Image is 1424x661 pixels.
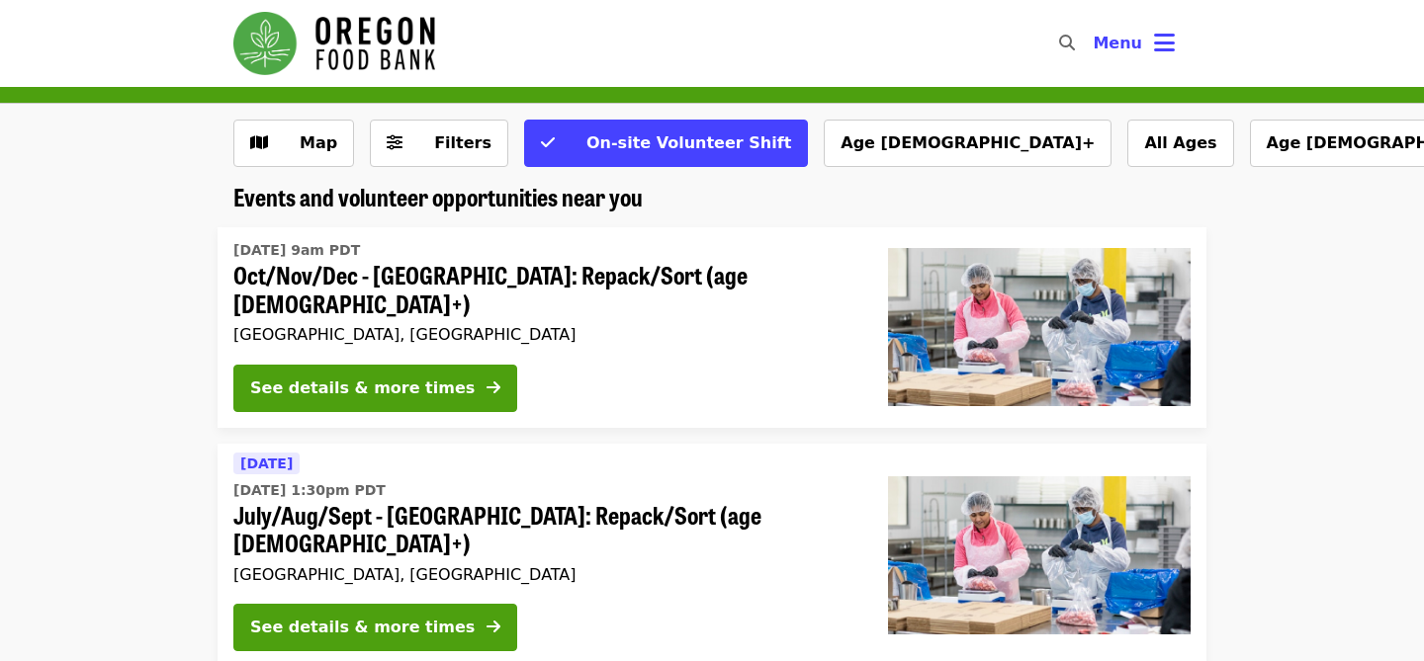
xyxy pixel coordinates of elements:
[233,501,856,558] span: July/Aug/Sept - [GEOGRAPHIC_DATA]: Repack/Sort (age [DEMOGRAPHIC_DATA]+)
[1154,29,1175,57] i: bars icon
[250,133,268,152] i: map icon
[586,133,791,152] span: On-site Volunteer Shift
[233,12,435,75] img: Oregon Food Bank - Home
[233,604,517,651] button: See details & more times
[233,325,856,344] div: [GEOGRAPHIC_DATA], [GEOGRAPHIC_DATA]
[233,365,517,412] button: See details & more times
[233,480,386,501] time: [DATE] 1:30pm PDT
[541,133,555,152] i: check icon
[233,565,856,584] div: [GEOGRAPHIC_DATA], [GEOGRAPHIC_DATA]
[218,227,1206,428] a: See details for "Oct/Nov/Dec - Beaverton: Repack/Sort (age 10+)"
[1093,34,1142,52] span: Menu
[250,616,475,639] div: See details & more times
[233,261,856,318] span: Oct/Nov/Dec - [GEOGRAPHIC_DATA]: Repack/Sort (age [DEMOGRAPHIC_DATA]+)
[487,378,500,397] i: arrow-right icon
[1077,20,1191,67] button: Toggle account menu
[487,618,500,636] i: arrow-right icon
[434,133,491,152] span: Filters
[233,179,643,213] span: Events and volunteer opportunities near you
[370,120,508,167] button: Filters (0 selected)
[824,120,1112,167] button: Age [DEMOGRAPHIC_DATA]+
[233,240,360,261] time: [DATE] 9am PDT
[250,376,475,400] div: See details & more times
[233,120,354,167] button: Show map view
[1127,120,1233,167] button: All Ages
[1087,20,1103,67] input: Search
[888,476,1191,634] img: July/Aug/Sept - Beaverton: Repack/Sort (age 10+) organized by Oregon Food Bank
[387,133,402,152] i: sliders-h icon
[300,133,337,152] span: Map
[240,455,293,471] span: [DATE]
[888,248,1191,406] img: Oct/Nov/Dec - Beaverton: Repack/Sort (age 10+) organized by Oregon Food Bank
[1059,34,1075,52] i: search icon
[524,120,808,167] button: On-site Volunteer Shift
